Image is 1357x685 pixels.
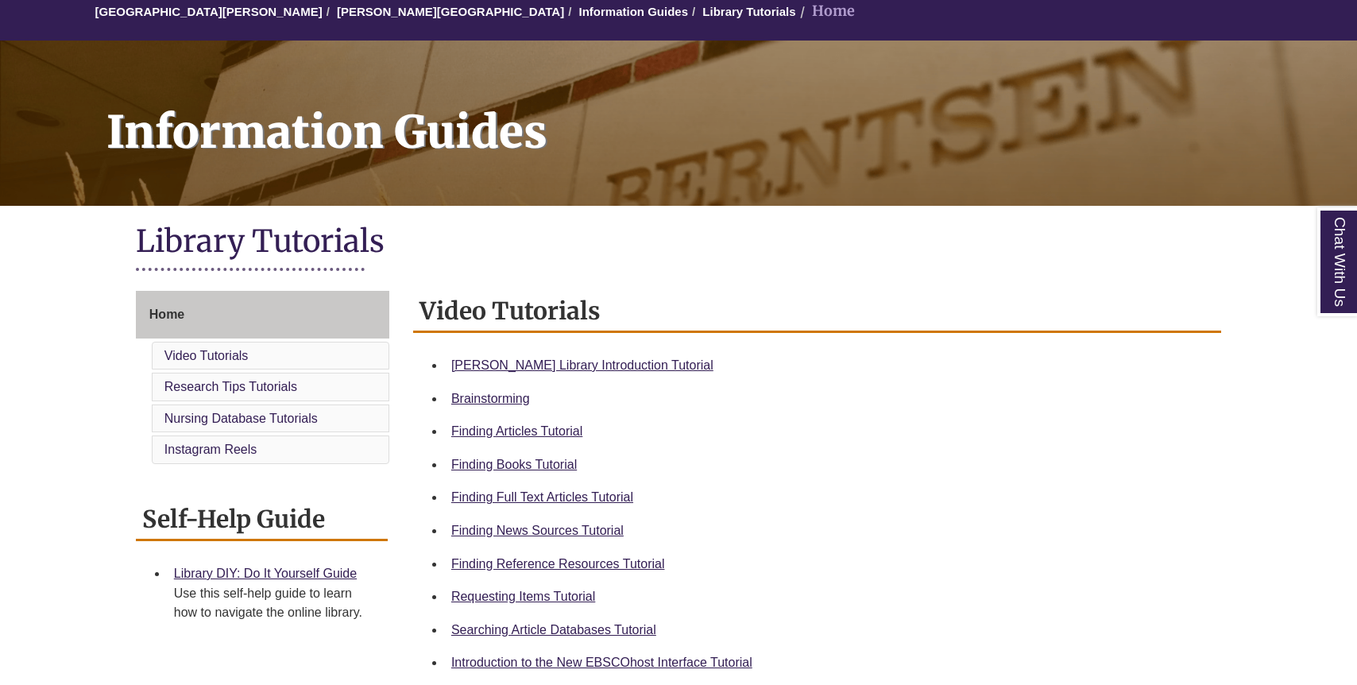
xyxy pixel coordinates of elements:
[451,490,633,504] a: Finding Full Text Articles Tutorial
[702,5,795,18] a: Library Tutorials
[174,567,357,580] a: Library DIY: Do It Yourself Guide
[451,524,624,537] a: Finding News Sources Tutorial
[451,590,595,603] a: Requesting Items Tutorial
[164,349,249,362] a: Video Tutorials
[89,41,1357,185] h1: Information Guides
[451,458,577,471] a: Finding Books Tutorial
[136,222,1221,264] h1: Library Tutorials
[136,291,389,339] a: Home
[578,5,688,18] a: Information Guides
[451,358,713,372] a: [PERSON_NAME] Library Introduction Tutorial
[136,291,389,467] div: Guide Page Menu
[136,499,388,541] h2: Self-Help Guide
[164,443,257,456] a: Instagram Reels
[164,380,297,393] a: Research Tips Tutorials
[451,424,582,438] a: Finding Articles Tutorial
[413,291,1221,333] h2: Video Tutorials
[451,656,752,669] a: Introduction to the New EBSCOhost Interface Tutorial
[164,412,318,425] a: Nursing Database Tutorials
[95,5,323,18] a: [GEOGRAPHIC_DATA][PERSON_NAME]
[337,5,564,18] a: [PERSON_NAME][GEOGRAPHIC_DATA]
[451,392,530,405] a: Brainstorming
[174,584,375,622] div: Use this self-help guide to learn how to navigate the online library.
[149,308,184,321] span: Home
[451,623,656,637] a: Searching Article Databases Tutorial
[451,557,665,571] a: Finding Reference Resources Tutorial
